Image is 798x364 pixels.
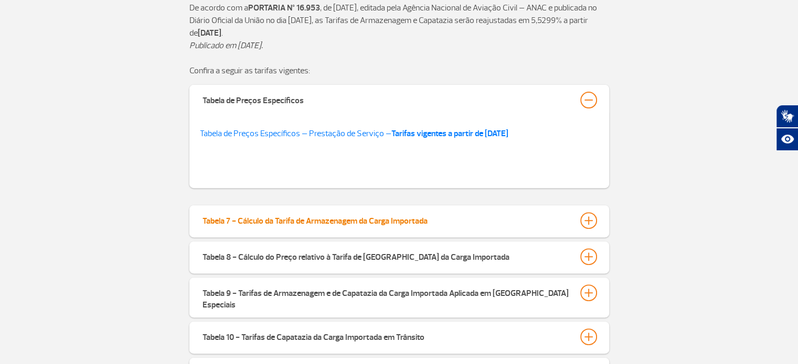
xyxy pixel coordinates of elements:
div: Tabela 8 - Cálculo do Preço relativo à Tarifa de [GEOGRAPHIC_DATA] da Carga Importada [203,248,509,263]
div: Plugin de acessibilidade da Hand Talk. [776,105,798,151]
em: Publicado em [DATE]. [189,40,263,51]
strong: Tarifas vigentes a partir de [DATE] [391,128,508,139]
div: Tabela 7 - Cálculo da Tarifa de Armazenagem da Carga Importada [203,212,428,227]
a: Tabela de Preços Específicos – Prestação de Serviço –Tarifas vigentes a partir de [DATE] [200,128,508,139]
div: Tabela 10 - Tarifas de Capatazia da Carga Importada em Trânsito [203,328,424,343]
strong: PORTARIA Nº 16.953 [248,3,320,13]
button: Tabela 10 - Tarifas de Capatazia da Carga Importada em Trânsito [202,328,597,346]
button: Abrir recursos assistivos. [776,128,798,151]
button: Tabela 8 - Cálculo do Preço relativo à Tarifa de [GEOGRAPHIC_DATA] da Carga Importada [202,248,597,266]
button: Abrir tradutor de língua de sinais. [776,105,798,128]
div: Tabela de Preços Específicos [203,92,304,106]
strong: [DATE] [198,28,221,38]
button: Tabela 7 - Cálculo da Tarifa de Armazenagem da Carga Importada [202,212,597,229]
button: Tabela 9 - Tarifas de Armazenagem e de Capatazia da Carga Importada Aplicada em [GEOGRAPHIC_DATA]... [202,284,597,311]
p: De acordo com a , de [DATE], editada pela Agência Nacional de Aviação Civil – ANAC e publicada no... [189,2,609,39]
div: Tabela 9 - Tarifas de Armazenagem e de Capatazia da Carga Importada Aplicada em [GEOGRAPHIC_DATA]... [203,284,570,311]
p: Confira a seguir as tarifas vigentes: [189,64,609,77]
button: Tabela de Preços Específicos [202,91,597,109]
